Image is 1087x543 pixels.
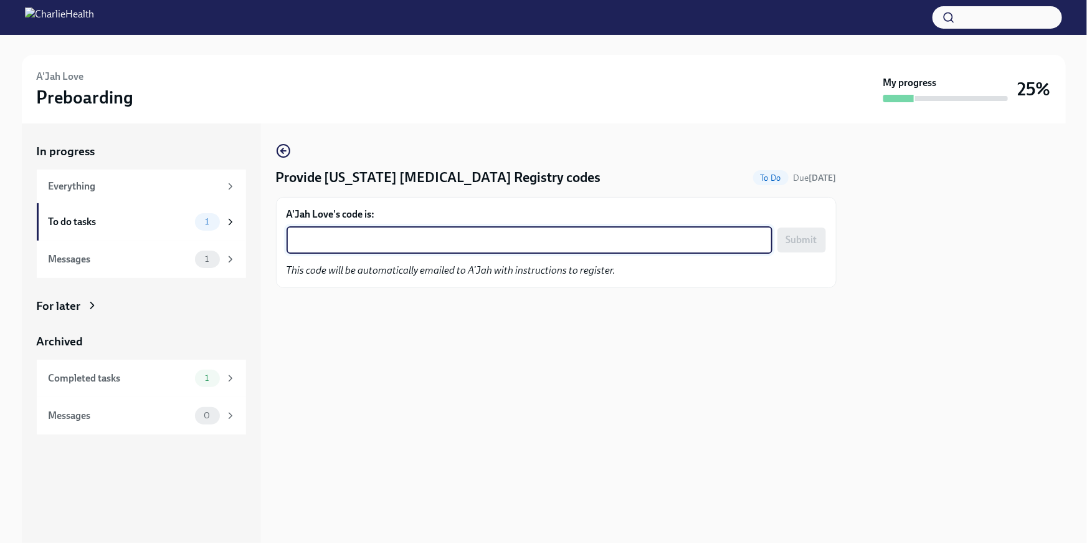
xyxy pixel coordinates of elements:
[196,411,217,420] span: 0
[37,298,246,314] a: For later
[37,241,246,278] a: Messages1
[25,7,94,27] img: CharlieHealth
[37,397,246,435] a: Messages0
[809,173,837,183] strong: [DATE]
[49,409,190,423] div: Messages
[37,70,84,84] h6: A'Jah Love
[49,180,220,193] div: Everything
[287,208,826,221] label: A'Jah Love's code is:
[197,373,216,383] span: 1
[49,372,190,385] div: Completed tasks
[287,264,616,276] em: This code will be automatically emailed to A'Jah with instructions to register.
[37,86,134,108] h3: Preboarding
[37,170,246,203] a: Everything
[49,252,190,266] div: Messages
[794,173,837,183] span: Due
[37,334,246,350] a: Archived
[753,173,789,183] span: To Do
[197,254,216,264] span: 1
[1018,78,1051,100] h3: 25%
[794,172,837,184] span: August 30th, 2025 09:00
[197,217,216,226] span: 1
[37,203,246,241] a: To do tasks1
[37,360,246,397] a: Completed tasks1
[37,143,246,160] a: In progress
[37,298,81,314] div: For later
[883,76,937,90] strong: My progress
[276,168,601,187] h4: Provide [US_STATE] [MEDICAL_DATA] Registry codes
[49,215,190,229] div: To do tasks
